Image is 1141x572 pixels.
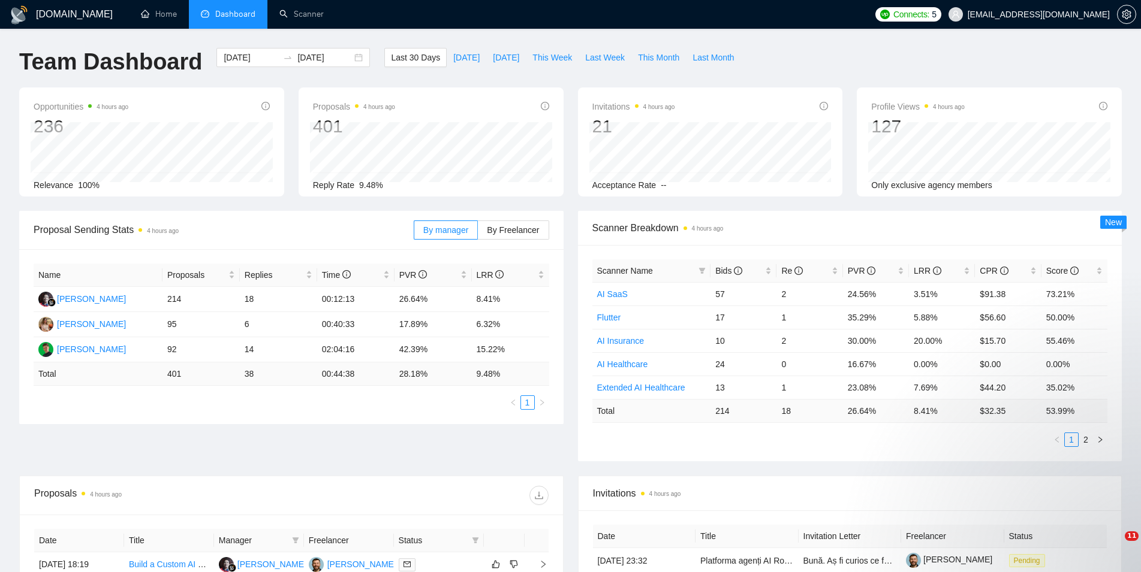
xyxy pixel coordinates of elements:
[34,180,73,190] span: Relevance
[843,329,909,352] td: 30.00%
[692,225,724,232] time: 4 hours ago
[34,486,291,505] div: Proposals
[419,270,427,279] span: info-circle
[520,395,535,410] li: 1
[1070,267,1079,275] span: info-circle
[1093,432,1107,447] li: Next Page
[700,556,807,565] a: Platforma agenți AI România
[585,51,625,64] span: Last Week
[492,559,500,569] span: like
[1050,432,1064,447] button: left
[237,558,306,571] div: [PERSON_NAME]
[124,529,214,552] th: Title
[34,529,124,552] th: Date
[532,51,572,64] span: This Week
[909,399,975,422] td: 8.41 %
[38,319,126,328] a: AV[PERSON_NAME]
[495,270,504,279] span: info-circle
[1117,5,1136,24] button: setting
[399,270,428,280] span: PVR
[794,267,803,275] span: info-circle
[776,305,842,329] td: 1
[686,48,740,67] button: Last Month
[592,99,675,114] span: Invitations
[327,558,396,571] div: [PERSON_NAME]
[952,10,960,19] span: user
[404,561,411,568] span: mail
[901,525,1004,548] th: Freelancer
[711,305,776,329] td: 17
[313,99,395,114] span: Proposals
[711,329,776,352] td: 10
[843,305,909,329] td: 35.29%
[776,282,842,305] td: 2
[313,180,354,190] span: Reply Rate
[47,298,56,307] img: gigradar-bm.png
[317,362,395,386] td: 00:44:38
[579,48,631,67] button: Last Week
[711,376,776,399] td: 13
[19,48,202,76] h1: Team Dashboard
[711,352,776,376] td: 24
[1079,433,1092,446] a: 2
[317,312,395,337] td: 00:40:33
[871,180,992,190] span: Only exclusive agency members
[776,376,842,399] td: 1
[711,399,776,422] td: 214
[592,180,657,190] span: Acceptance Rate
[162,312,240,337] td: 95
[1041,305,1107,329] td: 50.00%
[696,262,708,280] span: filter
[909,376,975,399] td: 7.69%
[803,556,1121,565] span: Bună. Aș fi curios ce fel de agenți AI poți produce și să discutăm despre o colaborare.
[526,48,579,67] button: This Week
[342,270,351,279] span: info-circle
[597,313,621,322] a: Flutter
[309,559,396,568] a: VK[PERSON_NAME]
[871,99,965,114] span: Profile Views
[592,220,1108,235] span: Scanner Breakdown
[597,266,653,276] span: Scanner Name
[593,525,696,548] th: Date
[214,529,304,552] th: Manager
[1000,267,1008,275] span: info-circle
[597,289,628,299] a: AI SaaS
[472,287,549,312] td: 8.41%
[317,337,395,362] td: 02:04:16
[975,329,1041,352] td: $15.70
[529,560,547,568] span: right
[309,557,324,572] img: VK
[597,359,648,369] a: AI Healthcare
[521,396,534,409] a: 1
[322,270,351,280] span: Time
[224,51,278,64] input: Start date
[359,180,383,190] span: 9.48%
[423,225,468,235] span: By manager
[510,559,518,569] span: dislike
[240,362,317,386] td: 38
[34,99,128,114] span: Opportunities
[1118,10,1136,19] span: setting
[975,305,1041,329] td: $56.60
[781,266,803,276] span: Re
[240,264,317,287] th: Replies
[395,362,472,386] td: 28.18 %
[215,9,255,19] span: Dashboard
[162,362,240,386] td: 401
[34,264,162,287] th: Name
[38,317,53,332] img: AV
[506,395,520,410] button: left
[1009,555,1050,565] a: Pending
[529,486,549,505] button: download
[799,525,902,548] th: Invitation Letter
[880,10,890,19] img: upwork-logo.png
[696,525,799,548] th: Title
[395,287,472,312] td: 26.64%
[1117,10,1136,19] a: setting
[57,292,126,305] div: [PERSON_NAME]
[631,48,686,67] button: This Month
[776,352,842,376] td: 0
[219,559,306,568] a: SS[PERSON_NAME]
[843,376,909,399] td: 23.08%
[57,343,126,356] div: [PERSON_NAME]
